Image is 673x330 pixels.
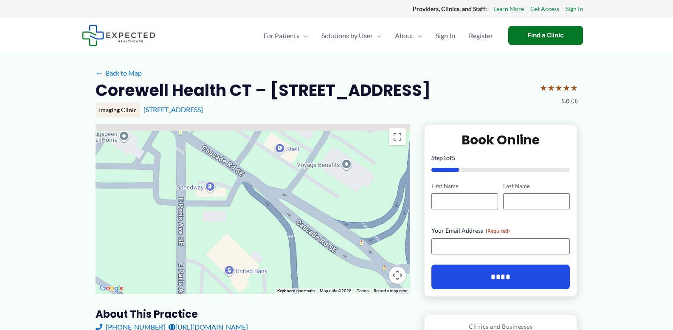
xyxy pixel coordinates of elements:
span: About [395,21,414,51]
span: ★ [547,80,555,96]
a: Sign In [429,21,462,51]
span: ★ [570,80,578,96]
span: Menu Toggle [414,21,422,51]
h2: Book Online [431,132,570,148]
button: Map camera controls [389,267,406,284]
img: Expected Healthcare Logo - side, dark font, small [82,25,155,46]
a: Register [462,21,500,51]
nav: Primary Site Navigation [257,21,500,51]
span: ★ [563,80,570,96]
span: Menu Toggle [299,21,308,51]
button: Keyboard shortcuts [277,288,315,294]
span: 5.0 [561,96,569,107]
strong: Providers, Clinics, and Staff: [413,5,487,12]
span: ★ [540,80,547,96]
span: Map data ©2025 [320,288,352,293]
h2: Corewell Health CT – [STREET_ADDRESS] [96,80,431,101]
span: Menu Toggle [373,21,381,51]
label: Last Name [503,182,570,190]
span: 1 [443,154,446,161]
a: Find a Clinic [508,26,583,45]
span: ← [96,69,104,77]
span: (Required) [486,228,510,234]
span: For Patients [264,21,299,51]
div: Imaging Clinic [96,103,140,117]
span: Solutions by User [321,21,373,51]
span: Sign In [436,21,455,51]
a: [STREET_ADDRESS] [144,105,203,113]
span: Register [469,21,493,51]
img: Google [98,283,126,294]
a: Learn More [493,3,524,14]
a: Solutions by UserMenu Toggle [315,21,388,51]
span: 5 [452,154,455,161]
span: ★ [555,80,563,96]
a: AboutMenu Toggle [388,21,429,51]
label: Your Email Address [431,226,570,235]
a: ←Back to Map [96,67,142,79]
a: Get Access [530,3,559,14]
a: Open this area in Google Maps (opens a new window) [98,283,126,294]
label: First Name [431,182,498,190]
a: For PatientsMenu Toggle [257,21,315,51]
a: Sign In [566,3,583,14]
a: Terms [357,288,369,293]
a: Report a map error [374,288,408,293]
h3: About this practice [96,307,410,321]
p: Step of [431,155,570,161]
span: (3) [571,96,578,107]
button: Toggle fullscreen view [389,128,406,145]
